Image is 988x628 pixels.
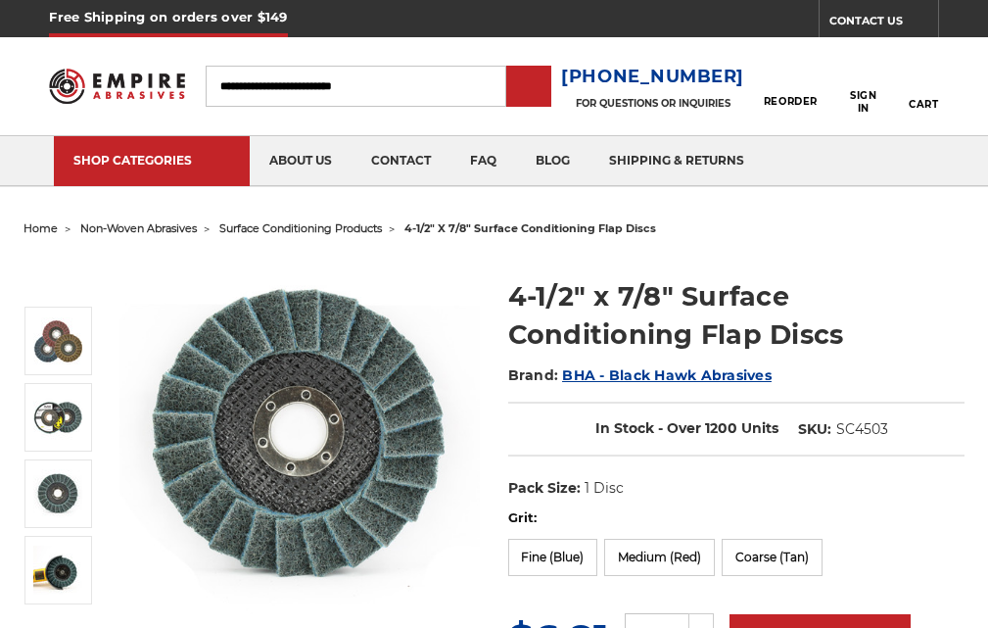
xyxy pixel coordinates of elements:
[829,10,938,37] a: CONTACT US
[73,153,230,168] div: SHOP CATEGORIES
[509,68,548,107] input: Submit
[508,277,965,354] h1: 4-1/2" x 7/8" Surface Conditioning Flap Discs
[705,419,737,437] span: 1200
[909,98,938,111] span: Cart
[561,97,744,110] p: FOR QUESTIONS OR INQUIRIES
[595,419,654,437] span: In Stock
[24,221,58,235] a: home
[589,136,764,186] a: shipping & returns
[843,89,882,115] span: Sign In
[33,546,82,595] img: Angle grinder with blue surface conditioning flap disc
[562,366,772,384] a: BHA - Black Hawk Abrasives
[219,221,382,235] a: surface conditioning products
[798,419,831,440] dt: SKU:
[741,419,778,437] span: Units
[33,393,82,442] img: Black Hawk Abrasives Surface Conditioning Flap Disc - Blue
[450,136,516,186] a: faq
[36,265,83,307] button: Previous
[909,58,938,114] a: Cart
[508,366,559,384] span: Brand:
[250,136,352,186] a: about us
[516,136,589,186] a: blog
[119,257,480,617] img: Scotch brite flap discs
[585,478,624,499] dd: 1 Disc
[33,469,82,518] img: 4-1/2" x 7/8" Surface Conditioning Flap Discs
[508,478,581,499] dt: Pack Size:
[80,221,197,235] a: non-woven abrasives
[49,60,185,113] img: Empire Abrasives
[658,419,701,437] span: - Over
[352,136,450,186] a: contact
[836,419,888,440] dd: SC4503
[33,317,82,365] img: Scotch brite flap discs
[404,221,656,235] span: 4-1/2" x 7/8" surface conditioning flap discs
[764,65,818,107] a: Reorder
[764,95,818,108] span: Reorder
[561,63,744,91] a: [PHONE_NUMBER]
[508,508,965,528] label: Grit:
